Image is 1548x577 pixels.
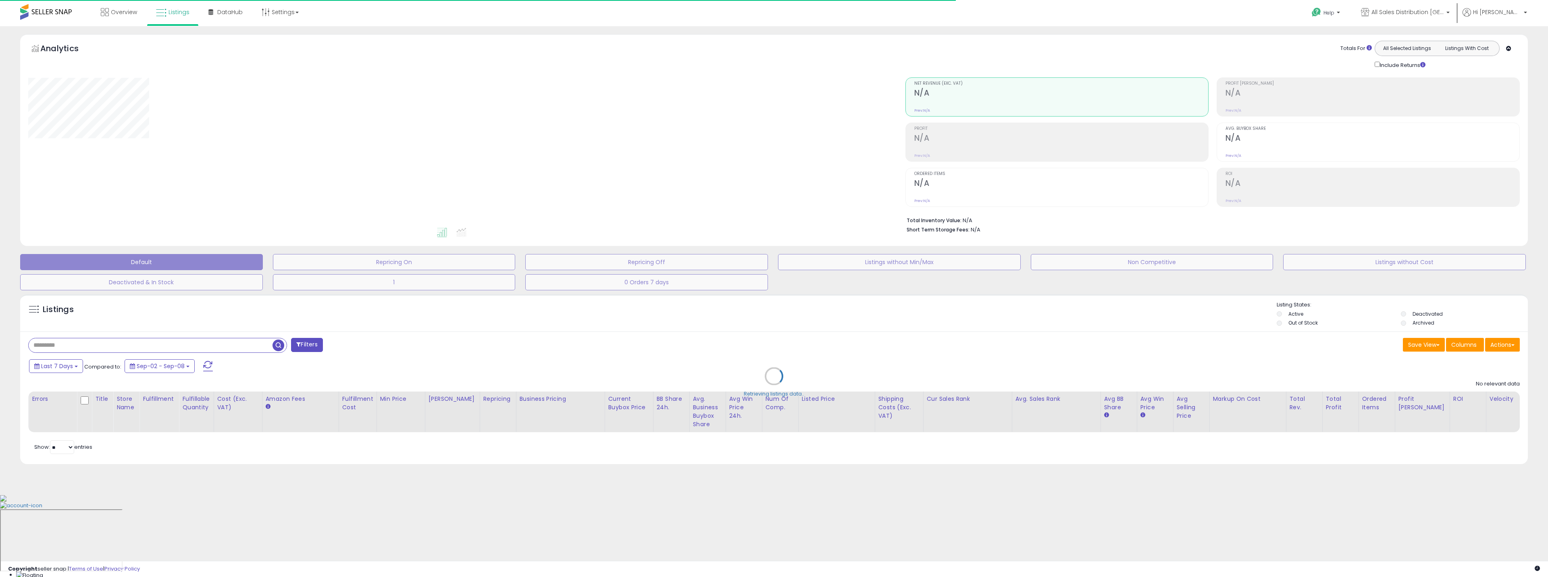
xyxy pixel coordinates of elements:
a: Help [1305,1,1348,26]
a: Hi [PERSON_NAME] [1463,8,1527,26]
button: Non Competitive [1031,254,1273,270]
small: Prev: N/A [914,153,930,158]
span: Overview [111,8,137,16]
h2: N/A [1225,133,1519,144]
div: Include Returns [1369,60,1435,69]
li: N/A [907,215,1514,225]
h2: N/A [1225,179,1519,190]
span: Listings [169,8,189,16]
h2: N/A [914,179,1208,190]
button: Repricing Off [525,254,768,270]
i: Get Help [1311,7,1321,17]
small: Prev: N/A [1225,153,1241,158]
div: Totals For [1340,45,1372,52]
span: N/A [971,226,980,233]
small: Prev: N/A [1225,108,1241,113]
span: ROI [1225,172,1519,176]
div: Retrieving listings data.. [744,390,804,398]
small: Prev: N/A [914,198,930,203]
button: Default [20,254,263,270]
button: Listings With Cost [1437,43,1497,54]
span: Profit [PERSON_NAME] [1225,81,1519,86]
span: Net Revenue (Exc. VAT) [914,81,1208,86]
button: Repricing On [273,254,516,270]
button: Listings without Cost [1283,254,1526,270]
small: Prev: N/A [914,108,930,113]
button: All Selected Listings [1377,43,1437,54]
span: Profit [914,127,1208,131]
b: Total Inventory Value: [907,217,961,224]
span: Help [1323,9,1334,16]
span: DataHub [217,8,243,16]
span: Ordered Items [914,172,1208,176]
span: Hi [PERSON_NAME] [1473,8,1521,16]
button: Listings without Min/Max [778,254,1021,270]
h2: N/A [1225,88,1519,99]
span: Avg. Buybox Share [1225,127,1519,131]
button: 0 Orders 7 days [525,274,768,290]
h2: N/A [914,88,1208,99]
button: 1 [273,274,516,290]
b: Short Term Storage Fees: [907,226,970,233]
button: Deactivated & In Stock [20,274,263,290]
h2: N/A [914,133,1208,144]
h5: Analytics [40,43,94,56]
span: All Sales Distribution [GEOGRAPHIC_DATA] [1371,8,1444,16]
small: Prev: N/A [1225,198,1241,203]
